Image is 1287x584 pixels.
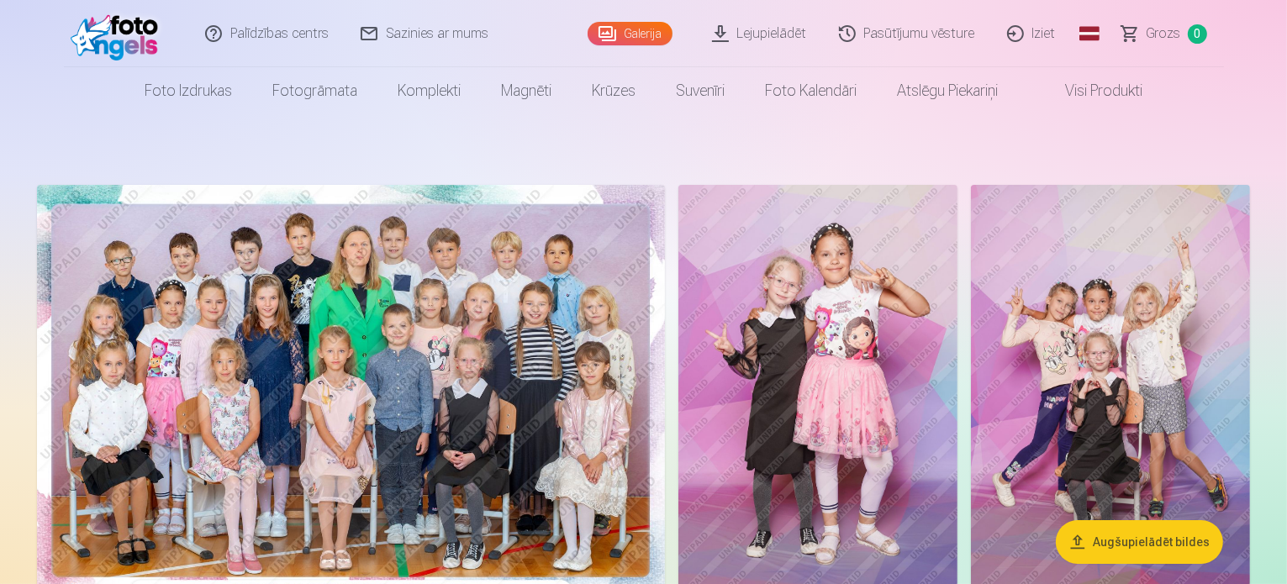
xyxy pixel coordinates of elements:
a: Visi produkti [1018,67,1163,114]
span: 0 [1188,24,1207,44]
a: Suvenīri [656,67,745,114]
button: Augšupielādēt bildes [1056,520,1223,564]
a: Foto kalendāri [745,67,877,114]
span: Grozs [1147,24,1181,44]
a: Foto izdrukas [124,67,252,114]
a: Atslēgu piekariņi [877,67,1018,114]
a: Krūzes [572,67,656,114]
a: Komplekti [377,67,481,114]
a: Fotogrāmata [252,67,377,114]
a: Galerija [588,22,673,45]
a: Magnēti [481,67,572,114]
img: /fa1 [71,7,167,61]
